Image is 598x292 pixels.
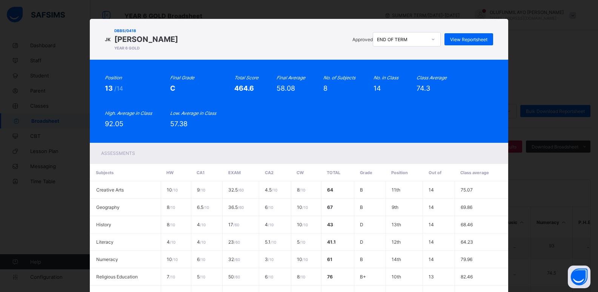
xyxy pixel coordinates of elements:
[391,170,408,175] span: Position
[114,85,123,92] span: /14
[96,222,111,227] span: History
[300,275,305,279] span: / 10
[429,239,434,245] span: 14
[297,170,304,175] span: CW
[167,204,175,210] span: 8
[234,84,254,92] span: 464.6
[114,35,178,44] span: [PERSON_NAME]
[169,275,175,279] span: / 10
[360,274,366,280] span: B+
[96,256,118,262] span: Numeracy
[360,170,372,175] span: Grade
[323,75,355,80] i: No. of Subjects
[197,274,205,280] span: 5
[327,170,340,175] span: Total
[234,75,258,80] i: Total Score
[234,275,240,279] span: / 60
[429,222,434,227] span: 14
[170,110,216,116] i: Low. Average in Class
[169,205,175,210] span: / 10
[228,187,244,193] span: 32.5
[265,222,274,227] span: 4
[167,187,178,193] span: 10
[200,188,205,192] span: / 10
[429,170,441,175] span: Out of
[461,204,472,210] span: 69.86
[166,170,174,175] span: HW
[228,222,239,227] span: 17
[297,222,308,227] span: 10
[460,170,489,175] span: Class average
[234,240,240,244] span: / 60
[170,240,175,244] span: / 10
[167,222,175,227] span: 8
[200,222,206,227] span: / 10
[302,205,308,210] span: / 10
[450,37,487,42] span: View Reportsheet
[272,188,277,192] span: / 10
[268,222,274,227] span: / 10
[392,187,400,193] span: 11th
[327,222,333,227] span: 43
[96,239,114,245] span: Literacy
[170,84,175,92] span: C
[360,187,363,193] span: B
[302,222,308,227] span: / 10
[172,188,178,192] span: / 10
[105,84,114,92] span: 13
[228,239,240,245] span: 23
[265,204,273,210] span: 6
[271,240,276,244] span: / 10
[105,120,123,128] span: 92.05
[265,274,273,280] span: 6
[417,75,447,80] i: Class Average
[268,257,274,262] span: / 10
[167,239,175,245] span: 4
[327,204,333,210] span: 67
[200,275,205,279] span: / 10
[300,188,305,192] span: / 10
[170,75,194,80] i: Final Grade
[234,257,240,262] span: / 60
[197,170,204,175] span: CA1
[429,204,434,210] span: 14
[360,222,363,227] span: D
[238,188,244,192] span: / 60
[327,256,332,262] span: 61
[238,205,244,210] span: / 60
[96,204,120,210] span: Geography
[374,84,381,92] span: 14
[297,204,308,210] span: 10
[360,204,363,210] span: B
[297,256,308,262] span: 10
[297,274,305,280] span: 8
[461,239,473,245] span: 64.23
[265,187,277,193] span: 4.5
[377,37,427,42] div: END OF TERM
[170,120,188,128] span: 57.38
[297,187,305,193] span: 8
[265,256,274,262] span: 3
[105,110,152,116] i: High. Average in Class
[267,275,273,279] span: / 10
[114,46,178,50] span: YEAR 6 GOLD
[327,239,336,245] span: 41.1
[228,256,240,262] span: 32
[429,274,434,280] span: 13
[101,150,135,156] span: Assessments
[172,257,178,262] span: / 10
[277,75,305,80] i: Final Average
[200,257,205,262] span: / 10
[461,256,472,262] span: 79.96
[105,75,122,80] i: Position
[265,239,276,245] span: 5.1
[228,170,241,175] span: EXAM
[417,84,430,92] span: 74.3
[228,274,240,280] span: 50
[228,204,244,210] span: 36.5
[167,274,175,280] span: 7
[167,256,178,262] span: 10
[197,204,209,210] span: 6.5
[96,274,138,280] span: Religious Education
[374,75,398,80] i: No. in Class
